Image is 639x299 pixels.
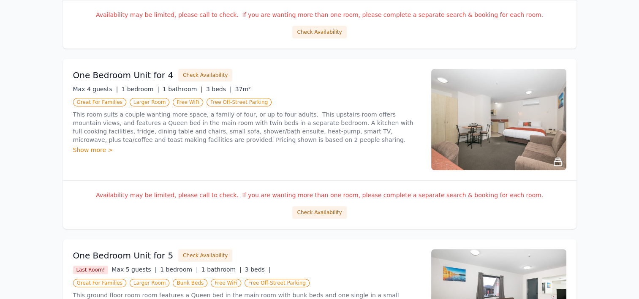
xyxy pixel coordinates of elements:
[73,98,126,106] span: Great For Families
[173,279,207,287] span: Bunk Beds
[73,11,566,19] p: Availability may be limited, please call to check. If you are wanting more than one room, please ...
[130,279,170,287] span: Larger Room
[73,266,109,274] span: Last Room!
[207,98,272,106] span: Free Off-Street Parking
[73,250,174,261] h3: One Bedroom Unit for 5
[111,266,157,273] span: Max 5 guests |
[121,86,159,92] span: 1 bedroom |
[292,206,346,219] button: Check Availability
[235,86,251,92] span: 37m²
[73,146,421,154] div: Show more >
[73,69,174,81] h3: One Bedroom Unit for 4
[163,86,203,92] span: 1 bathroom |
[73,279,126,287] span: Great For Families
[206,86,232,92] span: 3 beds |
[245,279,310,287] span: Free Off-Street Parking
[178,249,232,262] button: Check Availability
[130,98,170,106] span: Larger Room
[73,86,118,92] span: Max 4 guests |
[73,191,566,199] p: Availability may be limited, please call to check. If you are wanting more than one room, please ...
[245,266,271,273] span: 3 beds |
[160,266,198,273] span: 1 bedroom |
[73,110,421,144] p: This room suits a couple wanting more space, a family of four, or up to four adults. This upstair...
[292,26,346,38] button: Check Availability
[173,98,203,106] span: Free WiFi
[211,279,241,287] span: Free WiFi
[201,266,242,273] span: 1 bathroom |
[178,69,232,82] button: Check Availability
